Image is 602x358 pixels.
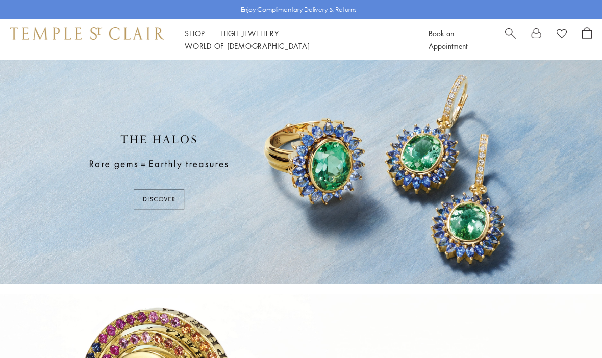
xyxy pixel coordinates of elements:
img: Temple St. Clair [10,27,164,39]
a: View Wishlist [557,27,567,42]
a: Search [505,27,516,53]
a: Book an Appointment [429,28,467,51]
a: High JewelleryHigh Jewellery [220,28,279,38]
nav: Main navigation [185,27,406,53]
a: World of [DEMOGRAPHIC_DATA]World of [DEMOGRAPHIC_DATA] [185,41,310,51]
iframe: Gorgias live chat messenger [551,310,592,348]
a: Open Shopping Bag [582,27,592,53]
p: Enjoy Complimentary Delivery & Returns [241,5,357,15]
a: ShopShop [185,28,205,38]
